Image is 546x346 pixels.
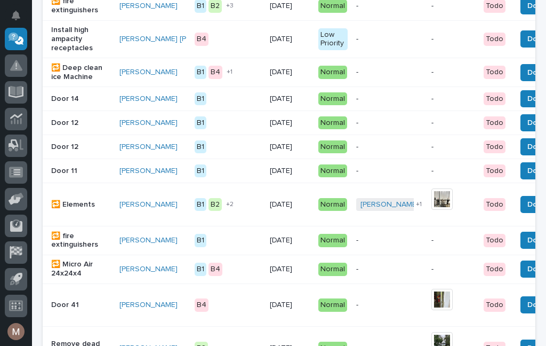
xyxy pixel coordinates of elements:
a: [PERSON_NAME] [119,143,178,152]
p: Door 14 [51,95,111,104]
p: - [356,95,423,104]
p: - [431,236,475,245]
div: B1 [195,263,206,276]
div: B4 [208,66,222,79]
div: B1 [195,164,206,178]
p: Door 11 [51,167,111,176]
p: Door 12 [51,119,111,128]
p: 🔁 Elements [51,200,111,209]
p: - [356,35,423,44]
div: B2 [208,198,222,211]
p: Door 41 [51,301,111,310]
button: Notifications [5,4,27,27]
div: Normal [318,140,347,154]
div: Normal [318,116,347,130]
p: - [356,119,423,128]
div: Normal [318,92,347,106]
p: [DATE] [270,119,310,128]
div: B1 [195,116,206,130]
div: Normal [318,66,347,79]
a: [PERSON_NAME] [119,265,178,274]
div: Normal [318,234,347,247]
p: [DATE] [270,301,310,310]
div: B4 [195,33,208,46]
p: - [431,143,475,152]
div: Todo [484,164,505,178]
div: Todo [484,66,505,79]
span: + 1 [416,201,422,208]
a: [PERSON_NAME] [119,95,178,104]
div: Todo [484,92,505,106]
a: [PERSON_NAME] [119,2,178,11]
p: 🔁 fire extinguishers [51,232,111,250]
div: Todo [484,33,505,46]
div: B1 [195,140,206,154]
span: + 1 [227,69,232,75]
p: - [356,2,423,11]
p: [DATE] [270,167,310,176]
a: [PERSON_NAME] [119,167,178,176]
p: [DATE] [270,200,310,209]
p: Door 12 [51,143,111,152]
div: B4 [195,298,208,312]
p: - [431,167,475,176]
div: Todo [484,234,505,247]
a: [PERSON_NAME] [360,200,419,209]
p: - [431,35,475,44]
div: Normal [318,164,347,178]
div: B4 [208,263,222,276]
p: - [356,301,423,310]
p: [DATE] [270,236,310,245]
p: [DATE] [270,68,310,77]
p: - [431,2,475,11]
p: 🔁 Micro Air 24x24x4 [51,260,111,278]
span: + 2 [226,201,234,208]
div: B1 [195,66,206,79]
div: Todo [484,198,505,211]
div: Todo [484,116,505,130]
p: - [431,119,475,128]
div: Todo [484,298,505,312]
p: - [356,167,423,176]
p: [DATE] [270,2,310,11]
p: 🔁 Deep clean ice Machine [51,64,111,82]
p: [DATE] [270,143,310,152]
button: users-avatar [5,320,27,343]
a: [PERSON_NAME] [119,119,178,128]
p: [DATE] [270,265,310,274]
p: - [431,68,475,77]
span: + 3 [226,3,234,9]
div: B1 [195,234,206,247]
div: Low Priority [318,28,347,51]
a: [PERSON_NAME] [PERSON_NAME] [119,35,238,44]
a: [PERSON_NAME] [119,68,178,77]
p: - [431,95,475,104]
p: - [356,68,423,77]
a: [PERSON_NAME] [119,301,178,310]
p: - [356,236,423,245]
a: [PERSON_NAME] [119,236,178,245]
p: - [356,143,423,152]
div: B1 [195,198,206,211]
p: Install high ampacity receptacles [51,26,111,52]
div: B1 [195,92,206,106]
p: - [356,265,423,274]
p: [DATE] [270,95,310,104]
div: Todo [484,140,505,154]
div: Notifications [13,11,27,28]
div: Normal [318,198,347,211]
div: Todo [484,263,505,276]
p: [DATE] [270,35,310,44]
div: Normal [318,263,347,276]
div: Normal [318,298,347,312]
a: [PERSON_NAME] [119,200,178,209]
p: - [431,265,475,274]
